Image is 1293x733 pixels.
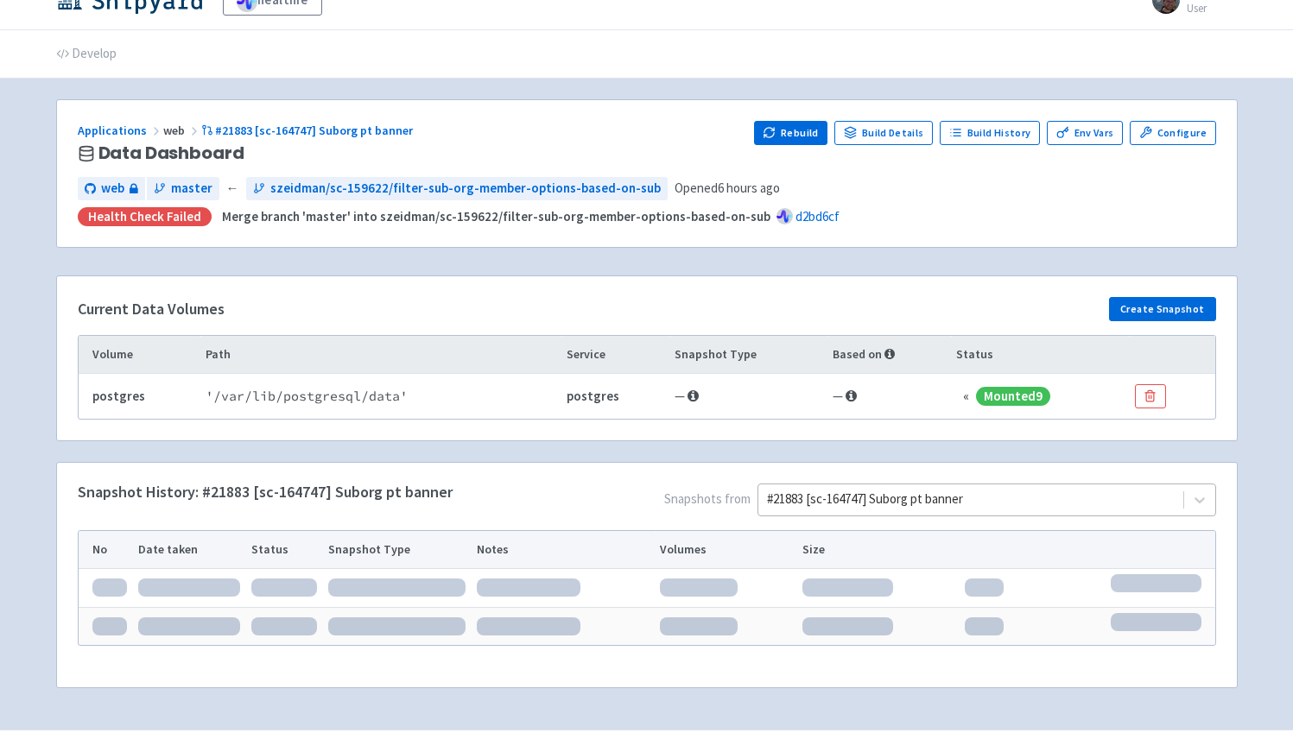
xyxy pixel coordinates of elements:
small: User [1187,3,1238,14]
a: d2bd6cf [795,208,840,224]
h4: Current Data Volumes [78,300,225,318]
a: Develop [56,30,117,79]
time: 6 hours ago [718,180,780,196]
a: Build History [940,121,1040,145]
a: Build Details [834,121,933,145]
th: No [79,531,133,569]
th: Snapshot Type [669,336,827,374]
button: Rebuild [754,121,828,145]
td: ' /var/lib/postgresql/data ' [200,374,561,419]
a: Applications [78,123,163,138]
th: Based on [827,336,951,374]
a: szeidman/sc-159622/filter-sub-org-member-options-based-on-sub [246,177,668,200]
span: web [163,123,201,138]
th: Size [796,531,959,569]
span: Data Dashboard [98,143,244,163]
th: Volume [79,336,200,374]
th: Path [200,336,561,374]
a: web [78,177,145,200]
span: Mounted 9 [976,387,1050,407]
th: Notes [472,531,655,569]
b: postgres [92,388,145,404]
th: Status [951,336,1129,374]
strong: Merge branch 'master' into szeidman/sc-159622/filter-sub-org-member-options-based-on-sub [222,208,770,224]
td: — [669,374,827,419]
span: ← [226,179,239,199]
span: master [171,179,212,199]
td: — [827,374,951,419]
th: Volumes [655,531,796,569]
a: #21883 [sc-164747] Suborg pt banner [201,123,416,138]
a: Configure [1130,121,1215,145]
div: « [963,387,969,407]
th: Snapshot Type [322,531,471,569]
h4: Snapshot History: #21883 [sc-164747] Suborg pt banner [78,483,453,501]
span: web [101,179,124,199]
a: Env Vars [1047,121,1123,145]
span: Opened [675,179,780,199]
b: postgres [567,388,619,404]
span: szeidman/sc-159622/filter-sub-org-member-options-based-on-sub [270,179,661,199]
div: Health check failed [78,207,212,227]
button: Create Snapshot [1109,297,1215,321]
th: Status [245,531,322,569]
th: Date taken [132,531,245,569]
span: Snapshots from [453,483,1216,523]
a: master [147,177,219,200]
th: Service [561,336,669,374]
